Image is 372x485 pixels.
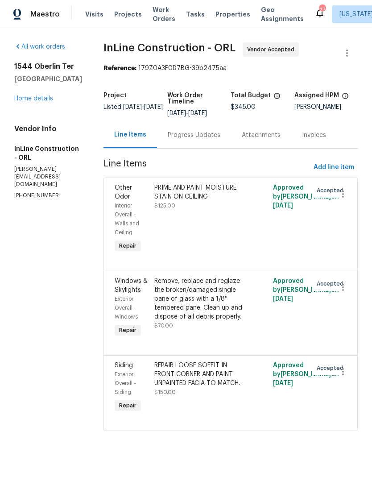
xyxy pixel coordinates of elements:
span: Projects [114,10,142,19]
div: Remove, replace and reglaze the broken/damaged single pane of glass with a 1/8'' tempered pane. C... [154,277,248,321]
span: Siding [115,362,133,369]
span: Line Items [103,159,310,176]
h5: InLine Construction - ORL [14,144,82,162]
a: Home details [14,95,53,102]
span: Exterior Overall - Windows [115,296,138,319]
h5: [GEOGRAPHIC_DATA] [14,75,82,83]
span: InLine Construction - ORL [103,42,236,53]
h2: 1544 Oberlin Ter [14,62,82,71]
span: [DATE] [167,110,186,116]
span: Repair [116,401,140,410]
h5: Project [103,92,127,99]
div: REPAIR LOOSE SOFFIT IN FRONT CORNER AND PAINT UNPAINTED FACIA TO MATCH. [154,361,248,388]
h4: Vendor Info [14,124,82,133]
span: Approved by [PERSON_NAME] on [273,362,339,386]
span: [DATE] [188,110,207,116]
span: Vendor Accepted [247,45,298,54]
div: PRIME AND PAINT MOISTURE STAIN ON CEILING [154,183,248,201]
div: 27 [319,5,325,14]
span: Geo Assignments [261,5,304,23]
div: [PERSON_NAME] [294,104,358,110]
span: Accepted [317,364,347,373]
span: Work Orders [153,5,175,23]
button: Add line item [310,159,358,176]
span: Add line item [314,162,354,173]
h5: Work Order Timeline [167,92,231,105]
div: Line Items [114,130,146,139]
span: Repair [116,241,140,250]
span: Exterior Overall - Siding [115,372,136,395]
span: $345.00 [231,104,256,110]
div: Attachments [242,131,281,140]
span: Listed [103,104,163,110]
a: All work orders [14,44,65,50]
p: [PERSON_NAME][EMAIL_ADDRESS][DOMAIN_NAME] [14,166,82,188]
b: Reference: [103,65,136,71]
span: Approved by [PERSON_NAME] on [273,185,339,209]
span: - [123,104,163,110]
span: [DATE] [123,104,142,110]
span: [DATE] [273,296,293,302]
h5: Assigned HPM [294,92,339,99]
h5: Total Budget [231,92,271,99]
span: The hpm assigned to this work order. [342,92,349,104]
span: Windows & Skylights [115,278,148,293]
span: $150.00 [154,390,176,395]
span: The total cost of line items that have been proposed by Opendoor. This sum includes line items th... [273,92,281,104]
span: $125.00 [154,203,175,208]
span: Accepted [317,186,347,195]
p: [PHONE_NUMBER] [14,192,82,199]
span: Other Odor [115,185,132,200]
span: Tasks [186,11,205,17]
span: Accepted [317,279,347,288]
span: - [167,110,207,116]
div: Invoices [302,131,326,140]
div: Progress Updates [168,131,220,140]
span: Properties [215,10,250,19]
span: Maestro [30,10,60,19]
span: Visits [85,10,103,19]
span: [DATE] [273,203,293,209]
div: 179Z0A3F0D7BG-39b2475aa [103,64,358,73]
span: $70.00 [154,323,173,328]
span: [DATE] [144,104,163,110]
span: Interior Overall - Walls and Ceiling [115,203,139,235]
span: Approved by [PERSON_NAME] on [273,278,339,302]
span: Repair [116,326,140,335]
span: [DATE] [273,380,293,386]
